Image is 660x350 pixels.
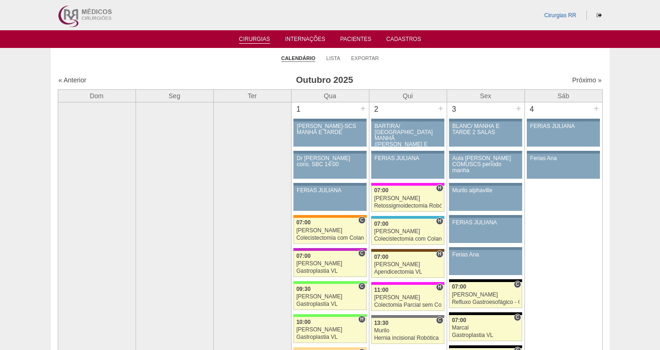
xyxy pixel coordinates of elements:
div: Apendicectomia VL [374,269,442,275]
span: 07:00 [374,187,388,194]
div: + [437,102,445,114]
div: Gastroplastia VL [452,332,519,338]
span: Hospital [436,217,443,225]
a: Internações [285,36,326,45]
div: Key: Brasil [293,314,366,317]
span: Hospital [436,184,443,192]
div: 2 [369,102,384,116]
div: Retossigmoidectomia Robótica [374,203,442,209]
div: FERIAS JULIANA [297,188,363,194]
a: FERIAS JULIANA [449,218,522,243]
span: Consultório [358,249,365,257]
a: BARTIRA/ [GEOGRAPHIC_DATA] MANHÃ ([PERSON_NAME] E ANA)/ SANTA JOANA -TARDE [371,121,444,147]
span: Consultório [358,283,365,290]
a: FERIAS JULIANA [527,121,599,147]
div: Key: Aviso [293,183,366,186]
div: Key: Bartira [293,347,366,350]
th: Sáb [524,89,602,102]
div: + [592,102,600,114]
span: Consultório [514,281,521,288]
div: Key: Aviso [449,247,522,250]
a: [PERSON_NAME]-SCS MANHÃ E TARDE [293,121,366,147]
div: Murilo alphaville [452,188,519,194]
span: Hospital [358,316,365,323]
span: 13:30 [374,320,388,326]
span: Consultório [514,314,521,321]
span: 10:00 [296,319,311,325]
div: [PERSON_NAME] [374,295,442,301]
div: Murilo [374,328,442,334]
div: Key: Aviso [527,119,599,121]
a: FERIAS JULIANA [371,154,444,179]
th: Qua [291,89,369,102]
div: Gastroplastia VL [296,301,364,307]
a: Cirurgias [239,36,270,44]
div: Marcal [452,325,519,331]
div: Hernia incisional Robótica [374,335,442,341]
div: FERIAS JULIANA [530,123,597,129]
a: H 07:00 [PERSON_NAME] Apendicectomia VL [371,252,444,278]
div: Key: Aviso [293,119,366,121]
a: « Anterior [59,76,87,84]
div: FERIAS JULIANA [452,220,519,226]
a: Dr [PERSON_NAME] cons. SBC 14:00 [293,154,366,179]
div: [PERSON_NAME] [374,229,442,235]
div: 1 [292,102,306,116]
div: Key: Maria Braido [293,248,366,251]
div: Key: São Luiz - SCS [293,215,366,218]
div: [PERSON_NAME] [452,292,519,298]
a: C 13:30 Murilo Hernia incisional Robótica [371,318,444,344]
span: Consultório [358,216,365,224]
a: Pacientes [340,36,371,45]
div: Colecistectomia com Colangiografia VL [296,235,364,241]
a: Ferias Ana [527,154,599,179]
a: C 07:00 [PERSON_NAME] Gastroplastia VL [293,251,366,277]
a: Próximo » [572,76,601,84]
a: Lista [327,55,340,61]
div: [PERSON_NAME] [296,228,364,234]
a: C 07:00 Marcal Gastroplastia VL [449,315,522,341]
span: 11:00 [374,287,388,293]
span: 07:00 [452,317,466,323]
a: Ferias Ana [449,250,522,275]
div: [PERSON_NAME] [374,195,442,202]
div: Key: Aviso [449,151,522,154]
a: Exportar [351,55,379,61]
div: Gastroplastia VL [296,334,364,340]
div: + [359,102,367,114]
div: Key: Aviso [527,151,599,154]
a: Calendário [281,55,315,62]
i: Sair [597,13,602,18]
a: C 09:30 [PERSON_NAME] Gastroplastia VL [293,284,366,310]
a: FERIAS JULIANA [293,186,366,211]
a: Cadastros [386,36,421,45]
a: BLANC/ MANHÃ E TARDE 2 SALAS [449,121,522,147]
div: 3 [447,102,462,116]
a: Murilo alphaville [449,186,522,211]
div: Key: Aviso [293,151,366,154]
div: BARTIRA/ [GEOGRAPHIC_DATA] MANHÃ ([PERSON_NAME] E ANA)/ SANTA JOANA -TARDE [374,123,441,160]
div: Key: Santa Catarina [371,315,444,318]
span: 07:00 [296,253,311,259]
a: Cirurgias RR [544,12,576,19]
th: Ter [213,89,291,102]
div: Colectomia Parcial sem Colostomia VL [374,302,442,308]
a: H 07:00 [PERSON_NAME] Retossigmoidectomia Robótica [371,186,444,212]
div: [PERSON_NAME] [296,294,364,300]
div: Key: Blanc [449,279,522,282]
div: Key: Brasil [293,281,366,284]
div: + [515,102,523,114]
div: Key: Aviso [449,183,522,186]
span: Hospital [436,283,443,291]
div: Key: Pro Matre [371,183,444,186]
div: BLANC/ MANHÃ E TARDE 2 SALAS [452,123,519,135]
div: Key: Aviso [449,119,522,121]
span: Consultório [436,316,443,324]
span: 07:00 [374,221,388,227]
span: 07:00 [296,219,311,226]
a: C 07:00 [PERSON_NAME] Colecistectomia com Colangiografia VL [293,218,366,244]
div: [PERSON_NAME] [374,262,442,268]
th: Qui [369,89,447,102]
span: 09:30 [296,286,311,292]
div: Ferias Ana [452,252,519,258]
